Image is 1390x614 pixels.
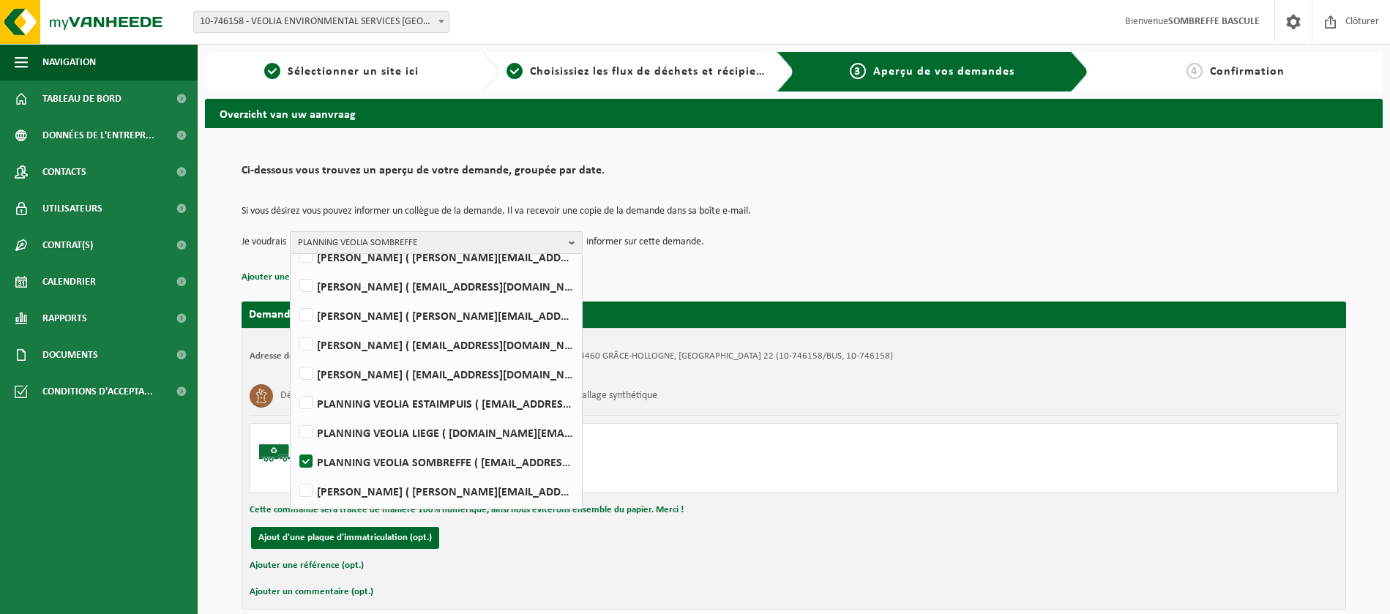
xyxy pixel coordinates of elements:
[873,66,1015,78] span: Aperçu de vos demandes
[296,304,575,326] label: [PERSON_NAME] ( [PERSON_NAME][EMAIL_ADDRESS][DOMAIN_NAME] )
[316,473,853,485] div: Nombre: 1
[251,527,439,549] button: Ajout d'une plaque d'immatriculation (opt.)
[42,373,153,410] span: Conditions d'accepta...
[296,275,575,297] label: [PERSON_NAME] ( [EMAIL_ADDRESS][DOMAIN_NAME] )
[298,232,563,254] span: PLANNING VEOLIA SOMBREFFE
[42,44,96,81] span: Navigation
[1187,63,1203,79] span: 4
[42,227,93,263] span: Contrat(s)
[288,66,419,78] span: Sélectionner un site ici
[264,63,280,79] span: 1
[42,263,96,300] span: Calendrier
[242,165,1346,184] h2: Ci-dessous vous trouvez un aperçu de votre demande, groupée par date.
[242,231,286,253] p: Je voudrais
[42,190,102,227] span: Utilisateurs
[42,81,122,117] span: Tableau de bord
[296,392,575,414] label: PLANNING VEOLIA ESTAIMPUIS ( [EMAIL_ADDRESS][DOMAIN_NAME] )
[258,431,302,475] img: BL-SO-LV.png
[1210,66,1285,78] span: Confirmation
[296,246,575,268] label: [PERSON_NAME] ( [PERSON_NAME][EMAIL_ADDRESS][DOMAIN_NAME] )
[42,337,98,373] span: Documents
[530,66,774,78] span: Choisissiez les flux de déchets et récipients
[507,63,764,81] a: 2Choisissiez les flux de déchets et récipients
[507,63,523,79] span: 2
[194,12,449,32] span: 10-746158 - VEOLIA ENVIRONMENTAL SERVICES WALLONIE - GRÂCE-HOLLOGNE
[296,451,575,473] label: PLANNING VEOLIA SOMBREFFE ( [EMAIL_ADDRESS][DOMAIN_NAME] )
[290,231,583,253] button: PLANNING VEOLIA SOMBREFFE
[1168,16,1260,27] strong: SOMBREFFE BASCULE
[212,63,470,81] a: 1Sélectionner un site ici
[42,300,87,337] span: Rapports
[250,351,342,361] strong: Adresse de placement:
[316,454,853,466] div: Livraison
[193,11,449,33] span: 10-746158 - VEOLIA ENVIRONMENTAL SERVICES WALLONIE - GRÂCE-HOLLOGNE
[249,309,359,321] strong: Demande pour [DATE]
[280,384,657,408] h3: Déchet alimentaire, cat 3, contenant des produits d'origine animale, emballage synthétique
[242,206,1346,217] p: Si vous désirez vous pouvez informer un collègue de la demande. Il va recevoir une copie de la de...
[250,501,684,520] button: Cette commande sera traitée de manière 100% numérique, ainsi nous éviterons ensemble du papier. M...
[356,351,893,362] td: VEOLIA ENVIRONMENTAL SERVICES [GEOGRAPHIC_DATA], 4460 GRÂCE-HOLLOGNE, [GEOGRAPHIC_DATA] 22 (10-74...
[296,334,575,356] label: [PERSON_NAME] ( [EMAIL_ADDRESS][DOMAIN_NAME] )
[205,99,1383,127] h2: Overzicht van uw aanvraag
[296,363,575,385] label: [PERSON_NAME] ( [EMAIL_ADDRESS][DOMAIN_NAME] )
[250,583,373,602] button: Ajouter un commentaire (opt.)
[850,63,866,79] span: 3
[296,480,575,502] label: [PERSON_NAME] ( [PERSON_NAME][EMAIL_ADDRESS][DOMAIN_NAME] )
[42,154,86,190] span: Contacts
[586,231,704,253] p: informer sur cette demande.
[296,422,575,443] label: PLANNING VEOLIA LIEGE ( [DOMAIN_NAME][EMAIL_ADDRESS][DOMAIN_NAME] )
[42,117,154,154] span: Données de l'entrepr...
[250,556,364,575] button: Ajouter une référence (opt.)
[242,268,356,287] button: Ajouter une référence (opt.)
